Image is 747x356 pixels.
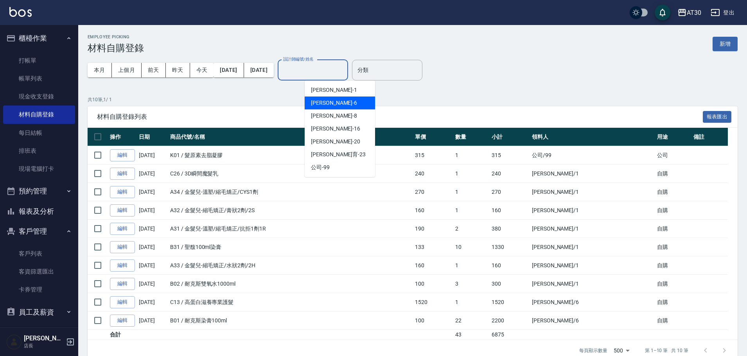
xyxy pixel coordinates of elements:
td: 270 [490,183,530,201]
th: 用途 [655,128,691,146]
td: 1 [453,256,490,275]
th: 商品代號/名稱 [168,128,413,146]
button: 預約管理 [3,181,75,201]
button: 登出 [707,5,738,20]
td: 1 [453,183,490,201]
td: [DATE] [137,256,168,275]
td: 315 [413,146,453,165]
td: [PERSON_NAME] /1 [530,220,655,238]
button: 新增 [713,37,738,51]
td: [DATE] [137,201,168,220]
button: 報表匯出 [703,111,732,123]
td: [DATE] [137,146,168,165]
button: 昨天 [166,63,190,77]
td: 43 [453,330,490,340]
a: 編輯 [110,278,135,290]
td: 160 [413,201,453,220]
td: 315 [490,146,530,165]
td: B31 / 聖馥100ml染膏 [168,238,413,256]
td: 合計 [108,330,137,340]
td: [PERSON_NAME] /1 [530,201,655,220]
td: 160 [490,256,530,275]
td: 380 [490,220,530,238]
td: 自購 [655,311,691,330]
td: 自購 [655,293,691,311]
td: 3 [453,275,490,293]
td: [PERSON_NAME] /1 [530,183,655,201]
button: 櫃檯作業 [3,28,75,48]
a: 編輯 [110,186,135,198]
button: [DATE] [244,63,274,77]
td: [DATE] [137,165,168,183]
td: A34 / 金髮兒-溫塑/縮毛矯正/CYS1劑 [168,183,413,201]
button: 本月 [88,63,112,77]
a: 新增 [713,40,738,47]
td: 自購 [655,201,691,220]
td: 自購 [655,238,691,256]
label: 設計師編號/姓名 [283,56,314,62]
td: C13 / 高蛋白滋養專業護髮 [168,293,413,311]
button: 客戶管理 [3,221,75,242]
td: [PERSON_NAME] /6 [530,293,655,311]
td: A33 / 金髮兒-縮毛矯正/水狀2劑/2H [168,256,413,275]
td: 160 [413,256,453,275]
td: 240 [490,165,530,183]
td: [PERSON_NAME] /1 [530,275,655,293]
a: 報表匯出 [703,113,732,120]
td: 1520 [490,293,530,311]
td: 自購 [655,256,691,275]
td: 10 [453,238,490,256]
th: 小計 [490,128,530,146]
td: 300 [490,275,530,293]
td: [PERSON_NAME] /1 [530,256,655,275]
td: K01 / 髮原素去脂凝膠 [168,146,413,165]
td: [DATE] [137,275,168,293]
a: 卡券管理 [3,281,75,299]
td: A32 / 金髮兒-縮毛矯正/膏狀2劑/2S [168,201,413,220]
button: 報表及分析 [3,201,75,222]
td: C26 / 3D瞬間魔髮乳 [168,165,413,183]
span: [PERSON_NAME] -1 [311,86,357,94]
td: 6875 [490,330,530,340]
div: AT30 [687,8,701,18]
p: 每頁顯示數量 [579,347,607,354]
td: 1 [453,201,490,220]
span: 材料自購登錄列表 [97,113,703,121]
img: Person [6,334,22,350]
button: 上個月 [112,63,142,77]
a: 編輯 [110,223,135,235]
td: [PERSON_NAME] /1 [530,165,655,183]
p: 第 1–10 筆 共 10 筆 [645,347,688,354]
td: 22 [453,311,490,330]
td: 自購 [655,183,691,201]
th: 領料人 [530,128,655,146]
span: [PERSON_NAME] -16 [311,125,360,133]
td: A31 / 金髮兒-溫塑/縮毛矯正/抗拒1劑1R [168,220,413,238]
td: 1330 [490,238,530,256]
a: 材料自購登錄 [3,106,75,123]
td: 2 [453,220,490,238]
a: 編輯 [110,168,135,180]
span: [PERSON_NAME] -6 [311,99,357,107]
th: 操作 [108,128,137,146]
td: 1 [453,165,490,183]
p: 店長 [24,342,64,349]
th: 單價 [413,128,453,146]
td: [PERSON_NAME] /1 [530,238,655,256]
a: 帳單列表 [3,70,75,88]
a: 打帳單 [3,52,75,70]
td: 100 [413,275,453,293]
h3: 材料自購登錄 [88,43,144,54]
td: 270 [413,183,453,201]
td: 1 [453,146,490,165]
h2: Employee Picking [88,34,144,39]
a: 編輯 [110,296,135,308]
td: [DATE] [137,238,168,256]
td: [PERSON_NAME] /6 [530,311,655,330]
button: save [655,5,670,20]
td: 1520 [413,293,453,311]
button: 前天 [142,63,166,77]
th: 日期 [137,128,168,146]
th: 數量 [453,128,490,146]
h5: [PERSON_NAME] [24,335,64,342]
